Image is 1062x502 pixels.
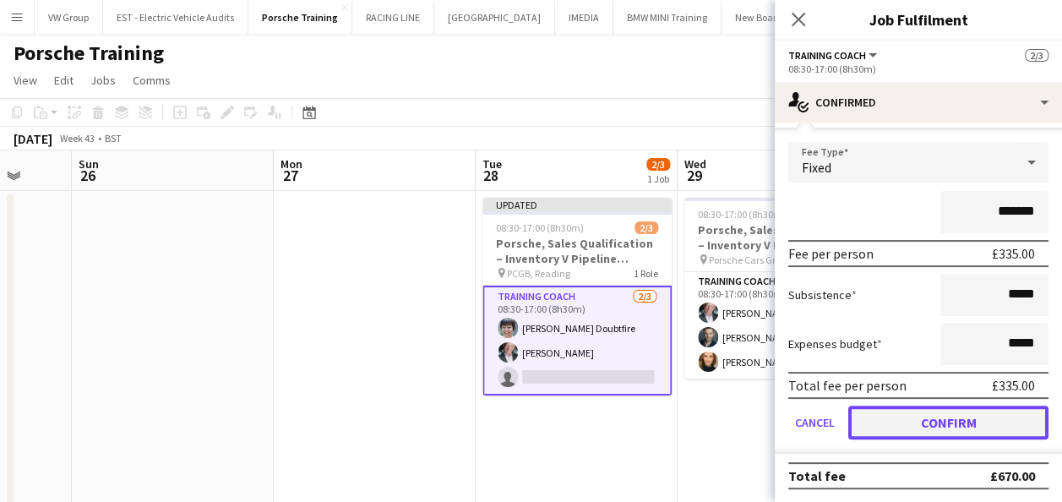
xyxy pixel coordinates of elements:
div: BST [105,132,122,145]
span: 2/3 [634,221,658,234]
div: Fee per person [788,245,874,262]
app-card-role: Training Coach2/308:30-17:00 (8h30m)[PERSON_NAME] Doubtfire[PERSON_NAME] [482,286,672,396]
app-job-card: Updated08:30-17:00 (8h30m)2/3Porsche, Sales Qualification – Inventory V Pipeline course. PCGB, Re... [482,198,672,396]
h1: Porsche Training [14,41,164,66]
span: Mon [280,156,302,172]
div: Updated [482,198,672,211]
button: IMEDIA [555,1,613,34]
div: Confirmed [775,82,1062,123]
span: 1 Role [634,267,658,280]
span: Jobs [90,73,116,88]
span: 27 [278,166,302,185]
span: Sun [79,156,99,172]
button: Cancel [788,406,841,439]
button: [GEOGRAPHIC_DATA] [434,1,555,34]
button: New Board [722,1,797,34]
span: Tue [482,156,502,172]
span: 29 [682,166,706,185]
span: Edit [54,73,74,88]
span: 2/3 [646,158,670,171]
div: [DATE] [14,130,52,147]
a: Edit [47,69,80,91]
app-job-card: 08:30-17:00 (8h30m)3/3Porsche, Sales Qualification – Inventory V Pipeline course. Porsche Cars Gr... [684,198,874,379]
span: 08:30-17:00 (8h30m) [496,221,584,234]
button: EST - Electric Vehicle Audits [103,1,248,34]
div: Total fee per person [788,377,907,394]
span: Fixed [802,159,831,176]
div: £335.00 [992,377,1035,394]
h3: Porsche, Sales Qualification – Inventory V Pipeline course. [482,236,672,266]
button: BMW MINI Training [613,1,722,34]
button: RACING LINE [352,1,434,34]
label: Subsistence [788,287,857,303]
span: Comms [133,73,171,88]
label: Expenses budget [788,336,882,352]
span: 2/3 [1025,49,1048,62]
span: View [14,73,37,88]
span: 08:30-17:00 (8h30m) [698,208,786,221]
app-card-role: Training Coach3/308:30-17:00 (8h30m)[PERSON_NAME][PERSON_NAME][PERSON_NAME] [684,272,874,379]
div: £670.00 [990,467,1035,484]
span: PCGB, Reading [507,267,570,280]
div: 08:30-17:00 (8h30m) [788,63,1048,75]
h3: Porsche, Sales Qualification – Inventory V Pipeline course. [684,222,874,253]
div: £335.00 [992,245,1035,262]
a: Jobs [84,69,123,91]
span: Training Coach [788,49,866,62]
button: Training Coach [788,49,880,62]
div: 1 Job [647,172,669,185]
a: Comms [126,69,177,91]
span: Wed [684,156,706,172]
button: Porsche Training [248,1,352,34]
h3: Job Fulfilment [775,8,1062,30]
div: Total fee [788,467,846,484]
a: View [7,69,44,91]
button: VW Group [35,1,103,34]
span: Porsche Cars Great Britain Ltd. [STREET_ADDRESS] [709,254,836,266]
span: 28 [480,166,502,185]
span: 26 [76,166,99,185]
span: Week 43 [56,132,98,145]
button: Confirm [848,406,1048,439]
